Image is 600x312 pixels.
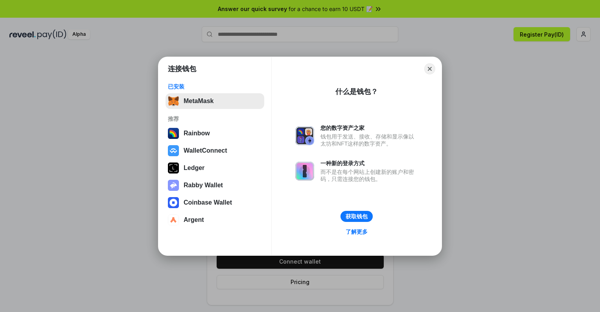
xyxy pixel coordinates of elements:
div: 推荐 [168,115,262,122]
button: WalletConnect [166,143,264,159]
img: svg+xml,%3Csvg%20width%3D%2228%22%20height%3D%2228%22%20viewBox%3D%220%200%2028%2028%22%20fill%3D... [168,214,179,225]
div: 什么是钱包？ [335,87,378,96]
div: 了解更多 [346,228,368,235]
div: Coinbase Wallet [184,199,232,206]
div: Rainbow [184,130,210,137]
button: Close [424,63,435,74]
button: 获取钱包 [340,211,373,222]
div: WalletConnect [184,147,227,154]
img: svg+xml,%3Csvg%20width%3D%22120%22%20height%3D%22120%22%20viewBox%3D%220%200%20120%20120%22%20fil... [168,128,179,139]
img: svg+xml,%3Csvg%20width%3D%2228%22%20height%3D%2228%22%20viewBox%3D%220%200%2028%2028%22%20fill%3D... [168,197,179,208]
div: 钱包用于发送、接收、存储和显示像以太坊和NFT这样的数字资产。 [320,133,418,147]
div: 一种新的登录方式 [320,160,418,167]
button: Argent [166,212,264,228]
h1: 连接钱包 [168,64,196,74]
button: Ledger [166,160,264,176]
button: Rabby Wallet [166,177,264,193]
div: 已安装 [168,83,262,90]
button: Coinbase Wallet [166,195,264,210]
div: Ledger [184,164,204,172]
a: 了解更多 [341,227,372,237]
div: MetaMask [184,98,213,105]
div: Argent [184,216,204,223]
img: svg+xml,%3Csvg%20fill%3D%22none%22%20height%3D%2233%22%20viewBox%3D%220%200%2035%2033%22%20width%... [168,96,179,107]
img: svg+xml,%3Csvg%20xmlns%3D%22http%3A%2F%2Fwww.w3.org%2F2000%2Fsvg%22%20fill%3D%22none%22%20viewBox... [295,126,314,145]
img: svg+xml,%3Csvg%20width%3D%2228%22%20height%3D%2228%22%20viewBox%3D%220%200%2028%2028%22%20fill%3D... [168,145,179,156]
img: svg+xml,%3Csvg%20xmlns%3D%22http%3A%2F%2Fwww.w3.org%2F2000%2Fsvg%22%20fill%3D%22none%22%20viewBox... [295,162,314,181]
div: 您的数字资产之家 [320,124,418,131]
button: Rainbow [166,126,264,141]
button: MetaMask [166,93,264,109]
div: 获取钱包 [346,213,368,220]
img: svg+xml,%3Csvg%20xmlns%3D%22http%3A%2F%2Fwww.w3.org%2F2000%2Fsvg%22%20width%3D%2228%22%20height%3... [168,162,179,174]
div: 而不是在每个网站上创建新的账户和密码，只需连接您的钱包。 [320,168,418,183]
div: Rabby Wallet [184,182,223,189]
img: svg+xml,%3Csvg%20xmlns%3D%22http%3A%2F%2Fwww.w3.org%2F2000%2Fsvg%22%20fill%3D%22none%22%20viewBox... [168,180,179,191]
